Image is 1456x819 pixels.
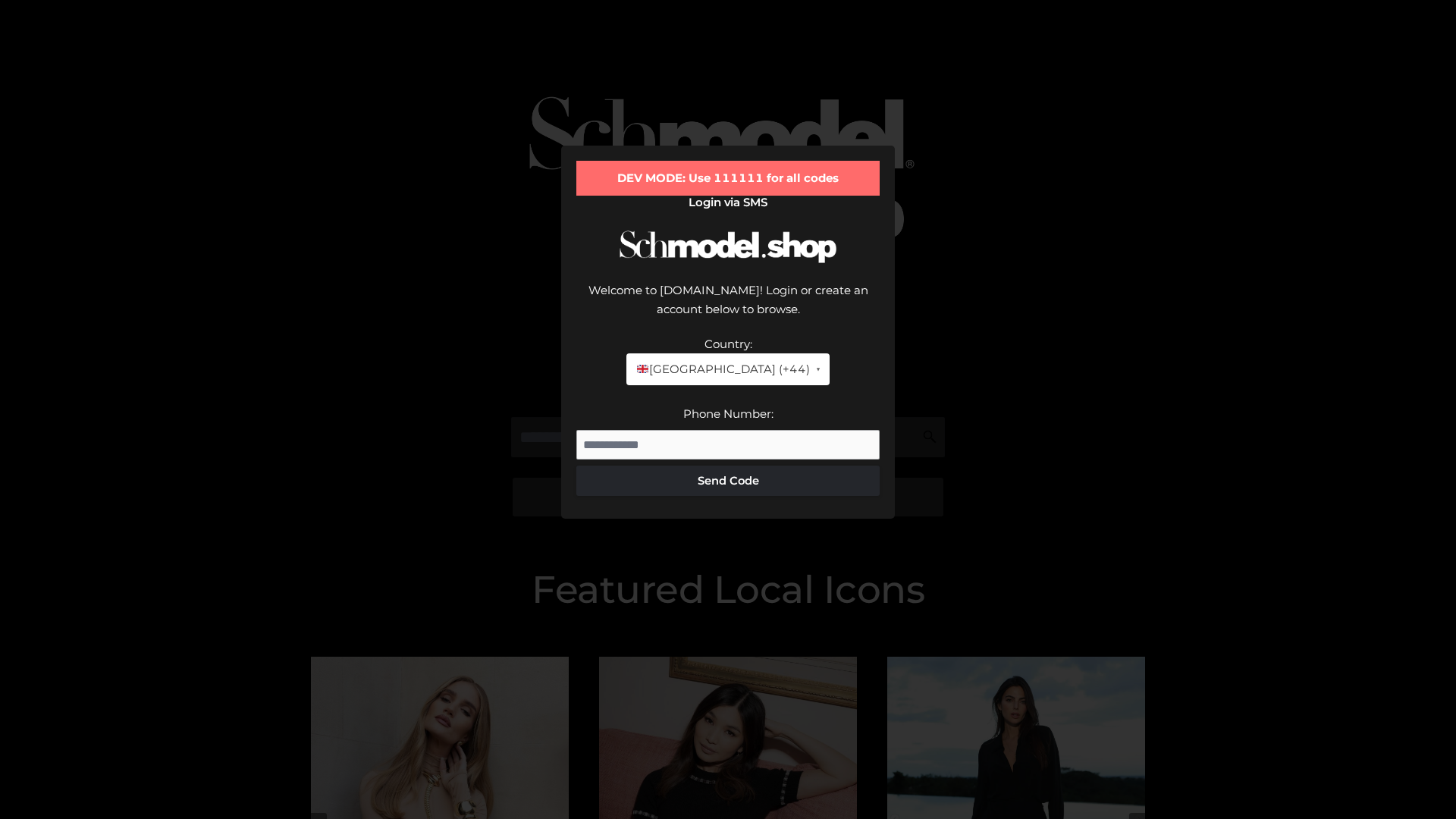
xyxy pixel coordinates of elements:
span: [GEOGRAPHIC_DATA] (+44) [635,359,809,379]
div: DEV MODE: Use 111111 for all codes [576,161,880,196]
label: Phone Number: [683,406,773,421]
img: 🇬🇧 [637,363,648,375]
button: Send Code [576,466,880,496]
img: Schmodel Logo [614,217,842,277]
label: Country: [704,337,752,351]
div: Welcome to [DOMAIN_NAME]! Login or create an account below to browse. [576,281,880,334]
h2: Login via SMS [576,196,880,209]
